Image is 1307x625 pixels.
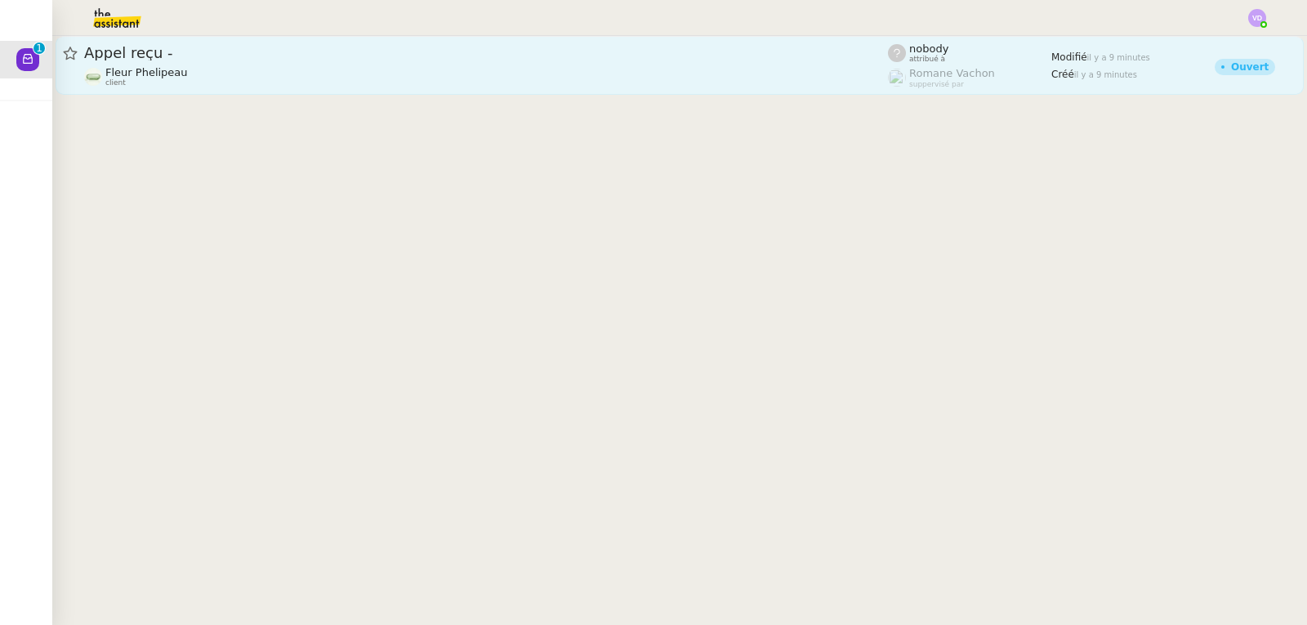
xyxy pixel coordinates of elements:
[909,80,964,89] span: suppervisé par
[1051,69,1074,80] span: Créé
[909,42,948,55] span: nobody
[84,66,888,87] app-user-detailed-label: client
[888,67,1051,88] app-user-label: suppervisé par
[1051,51,1087,63] span: Modifié
[84,46,888,60] span: Appel reçu -
[105,78,126,87] span: client
[1248,9,1266,27] img: svg
[1087,53,1150,62] span: il y a 9 minutes
[888,69,906,87] img: users%2FyQfMwtYgTqhRP2YHWHmG2s2LYaD3%2Favatar%2Fprofile-pic.png
[84,68,102,86] img: 7f9b6497-4ade-4d5b-ae17-2cbe23708554
[1231,62,1269,72] div: Ouvert
[909,55,945,64] span: attribué à
[33,42,45,54] nz-badge-sup: 1
[1074,70,1137,79] span: il y a 9 minutes
[105,66,188,78] span: Fleur Phelipeau
[888,42,1051,64] app-user-label: attribué à
[909,67,995,79] span: Romane Vachon
[36,42,42,57] p: 1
